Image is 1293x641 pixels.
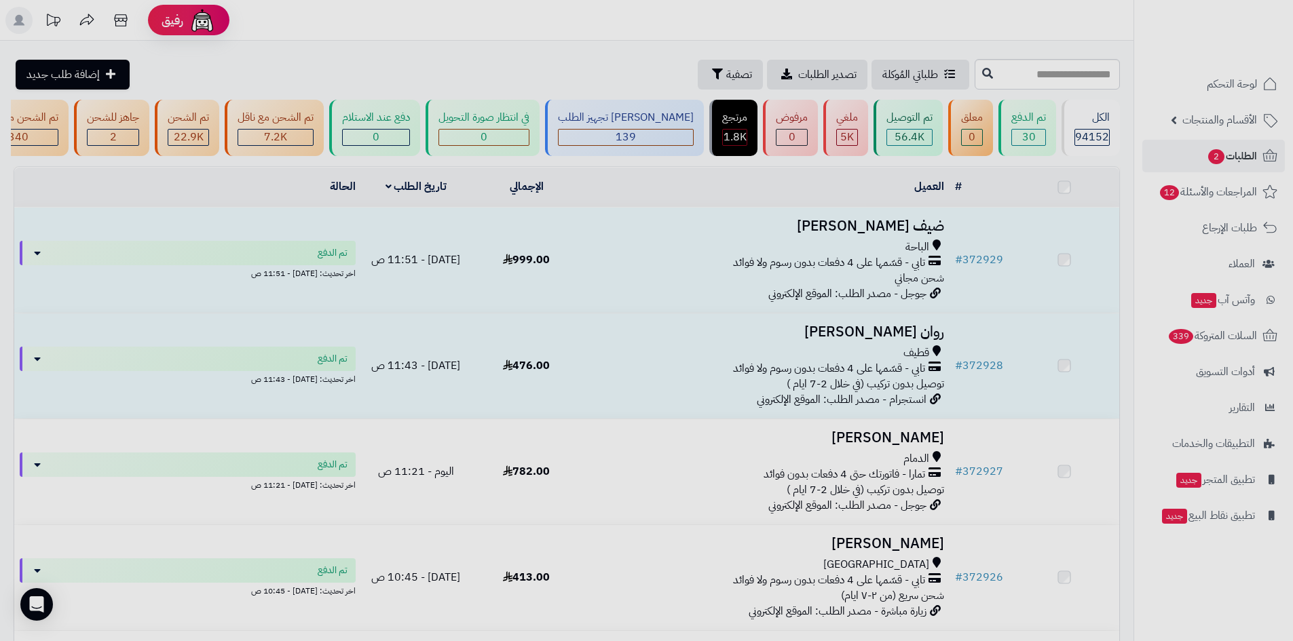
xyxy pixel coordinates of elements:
span: 139 [616,129,636,145]
a: إضافة طلب جديد [16,60,130,90]
span: 5K [840,129,854,145]
a: العملاء [1142,248,1285,280]
a: الإجمالي [510,178,544,195]
span: 476.00 [503,357,550,374]
a: تم الشحن 22.9K [152,100,222,156]
span: 0 [789,129,795,145]
button: تصفية [698,60,763,90]
div: [PERSON_NAME] تجهيز الطلب [558,110,694,125]
span: جديد [1176,473,1201,488]
span: قطيف [903,345,929,361]
a: لوحة التحكم [1142,68,1285,100]
a: طلبات الإرجاع [1142,212,1285,244]
div: ملغي [836,110,858,125]
span: شحن سريع (من ٢-٧ ايام) [841,587,944,604]
a: الكل94152 [1059,100,1123,156]
a: تم الشحن مع ناقل 7.2K [222,100,326,156]
span: 0 [969,129,975,145]
span: 56.4K [895,129,924,145]
img: ai-face.png [189,7,216,34]
span: تم الدفع [318,352,348,366]
span: لوحة التحكم [1207,75,1257,94]
span: تابي - قسّمها على 4 دفعات بدون رسوم ولا فوائد [733,572,925,588]
div: اخر تحديث: [DATE] - 11:43 ص [20,371,356,385]
a: تحديثات المنصة [36,7,70,37]
span: إضافة طلب جديد [26,66,100,83]
span: 0 [481,129,487,145]
span: انستجرام - مصدر الطلب: الموقع الإلكتروني [757,391,926,408]
div: في انتظار صورة التحويل [438,110,529,125]
a: أدوات التسويق [1142,355,1285,388]
span: 782.00 [503,463,550,480]
div: 7223 [238,130,313,145]
div: 30 [1012,130,1045,145]
div: 139 [559,130,693,145]
a: الطلبات2 [1142,140,1285,172]
div: مرتجع [722,110,747,125]
a: تطبيق المتجرجديد [1142,463,1285,496]
a: #372928 [955,357,1003,374]
span: # [955,463,962,480]
span: تطبيق المتجر [1175,470,1255,489]
span: [GEOGRAPHIC_DATA] [823,557,929,572]
span: # [955,252,962,268]
span: تابي - قسّمها على 4 دفعات بدون رسوم ولا فوائد [733,361,925,376]
span: 30 [1022,129,1036,145]
h3: ضيف [PERSON_NAME] [587,218,944,234]
div: الكل [1074,110,1110,125]
span: جوجل - مصدر الطلب: الموقع الإلكتروني [768,497,926,513]
a: تم التوصيل 56.4K [871,100,945,156]
span: وآتس آب [1190,290,1255,309]
span: اليوم - 11:21 ص [378,463,454,480]
a: طلباتي المُوكلة [872,60,969,90]
span: تم الدفع [318,458,348,471]
span: زيارة مباشرة - مصدر الطلب: الموقع الإلكتروني [749,603,926,619]
span: المراجعات والأسئلة [1159,182,1257,201]
span: [DATE] - 11:51 ص [371,252,460,268]
div: تم الشحن [168,110,209,125]
span: تابي - قسّمها على 4 دفعات بدون رسوم ولا فوائد [733,255,925,271]
span: التطبيقات والخدمات [1172,434,1255,453]
span: الباحة [905,239,929,255]
span: # [955,569,962,585]
span: طلبات الإرجاع [1202,218,1257,237]
a: #372929 [955,252,1003,268]
span: أدوات التسويق [1196,362,1255,381]
a: التقارير [1142,391,1285,424]
span: تم الدفع [318,246,348,260]
span: 999.00 [503,252,550,268]
div: مرفوض [776,110,808,125]
a: #372927 [955,463,1003,480]
span: 2 [110,129,117,145]
div: Open Intercom Messenger [20,588,53,621]
a: ملغي 5K [821,100,871,156]
span: طلباتي المُوكلة [882,66,938,83]
div: دفع عند الاستلام [342,110,410,125]
span: تم الدفع [318,564,348,577]
a: العميل [914,178,944,195]
div: معلق [961,110,983,125]
span: تصدير الطلبات [798,66,857,83]
img: logo-2.png [1201,38,1280,66]
span: توصيل بدون تركيب (في خلال 2-7 ايام ) [787,482,944,498]
div: 0 [776,130,807,145]
a: مرتجع 1.8K [707,100,760,156]
span: جوجل - مصدر الطلب: الموقع الإلكتروني [768,286,926,302]
span: التقارير [1229,398,1255,417]
div: اخر تحديث: [DATE] - 11:21 ص [20,477,356,491]
span: تطبيق نقاط البيع [1161,506,1255,525]
h3: روان [PERSON_NAME] [587,324,944,340]
span: 1.8K [724,129,747,145]
span: جديد [1162,509,1187,524]
span: الدمام [903,451,929,467]
a: الحالة [330,178,356,195]
div: 1804 [723,130,747,145]
span: 340 [8,129,29,145]
a: معلق 0 [945,100,996,156]
span: 22.9K [174,129,204,145]
a: التطبيقات والخدمات [1142,427,1285,460]
div: 2 [88,130,138,145]
span: [DATE] - 11:43 ص [371,357,460,374]
span: 339 [1169,329,1193,344]
div: 0 [962,130,982,145]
